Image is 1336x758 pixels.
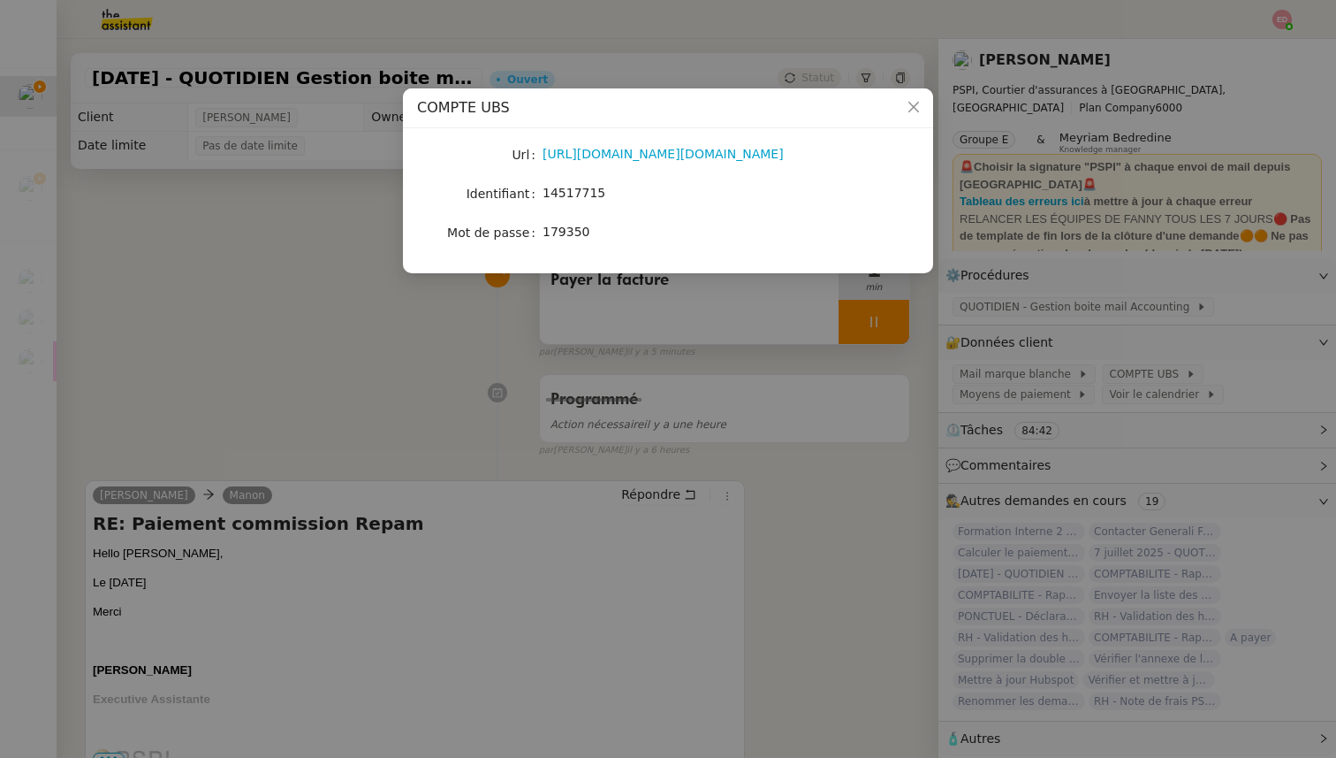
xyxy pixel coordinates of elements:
[447,220,543,245] label: Mot de passe
[512,142,543,167] label: Url
[543,147,784,161] a: [URL][DOMAIN_NAME][DOMAIN_NAME]
[894,88,933,127] button: Close
[417,99,510,116] span: COMPTE UBS
[543,186,605,200] span: 14517715
[467,181,543,206] label: Identifiant
[543,225,589,239] span: 179350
